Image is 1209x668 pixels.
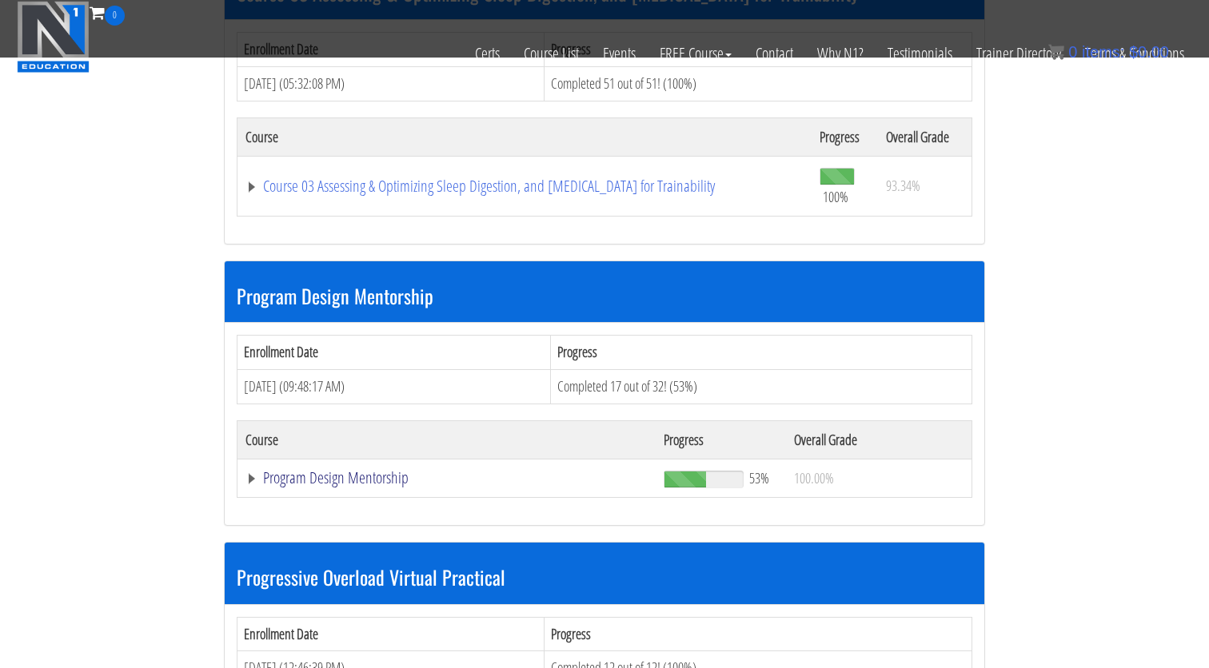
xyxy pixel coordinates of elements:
a: FREE Course [648,26,744,82]
span: 53% [749,469,769,487]
a: 0 [90,2,125,23]
img: n1-education [17,1,90,73]
td: [DATE] (09:48:17 AM) [237,370,551,404]
a: Why N1? [805,26,876,82]
span: 100% [823,188,848,205]
h3: Progressive Overload Virtual Practical [237,567,972,587]
a: Contact [744,26,805,82]
th: Overall Grade [878,117,972,156]
a: Course 03 Assessing & Optimizing Sleep Digestion, and [MEDICAL_DATA] for Trainability [245,178,804,194]
a: Testimonials [876,26,964,82]
a: Trainer Directory [964,26,1073,82]
a: Events [591,26,648,82]
a: Certs [463,26,512,82]
th: Progress [812,117,878,156]
span: 0 [105,6,125,26]
th: Progress [551,336,972,370]
th: Enrollment Date [237,617,545,651]
td: 93.34% [878,156,972,216]
th: Progress [545,617,972,651]
a: 0 items: $0.00 [1048,43,1169,61]
td: Completed 17 out of 32! (53%) [551,370,972,404]
a: Course List [512,26,591,82]
td: 100.00% [786,459,972,497]
td: Completed 51 out of 51! (100%) [545,66,972,101]
th: Overall Grade [786,420,972,459]
h3: Program Design Mentorship [237,285,972,306]
th: Enrollment Date [237,336,551,370]
a: Terms & Conditions [1073,26,1196,82]
span: $ [1129,43,1138,61]
th: Course [237,420,656,459]
span: items: [1082,43,1124,61]
bdi: 0.00 [1129,43,1169,61]
img: icon11.png [1048,44,1064,60]
td: [DATE] (05:32:08 PM) [237,66,545,101]
a: Program Design Mentorship [245,470,648,486]
th: Course [237,117,812,156]
span: 0 [1068,43,1077,61]
th: Progress [656,420,786,459]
